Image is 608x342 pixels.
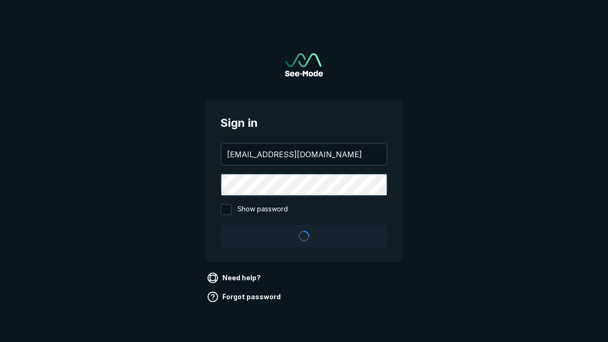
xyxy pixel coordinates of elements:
img: See-Mode Logo [285,53,323,76]
span: Show password [237,204,288,215]
a: Go to sign in [285,53,323,76]
input: your@email.com [221,144,387,165]
span: Sign in [220,114,388,132]
a: Forgot password [205,289,285,304]
a: Need help? [205,270,265,285]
